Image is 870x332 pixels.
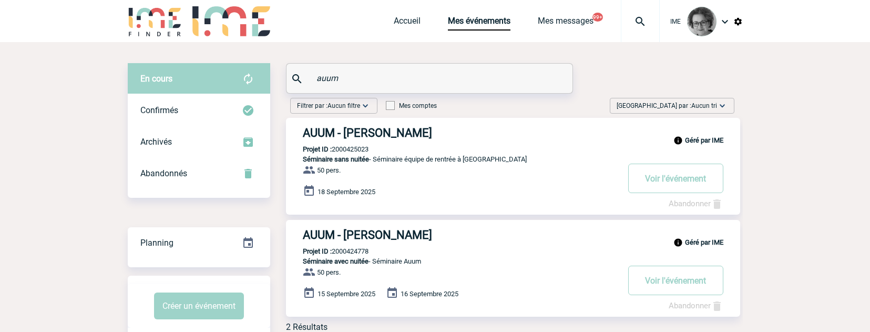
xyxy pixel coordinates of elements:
a: Abandonner [669,199,723,208]
span: IME [670,18,681,25]
div: Retrouvez ici tous vos évènements avant confirmation [128,63,270,95]
p: - Séminaire Auum [286,257,618,265]
p: 2000425023 [286,145,369,153]
b: Géré par IME [685,238,723,246]
span: Planning [140,238,173,248]
b: Géré par IME [685,136,723,144]
span: Séminaire sans nuitée [303,155,369,163]
img: baseline_expand_more_white_24dp-b.png [360,100,371,111]
span: En cours [140,74,172,84]
p: - Séminaire équipe de rentrée à [GEOGRAPHIC_DATA] [286,155,618,163]
img: info_black_24dp.svg [673,238,683,247]
span: 15 Septembre 2025 [318,290,375,298]
span: Abandonnés [140,168,187,178]
b: Projet ID : [303,247,332,255]
div: Retrouvez ici tous vos événements organisés par date et état d'avancement [128,227,270,259]
div: Retrouvez ici tous les événements que vous avez décidé d'archiver [128,126,270,158]
a: Mes messages [538,16,593,31]
a: Planning [128,227,270,258]
button: Créer un événement [154,293,244,319]
span: 50 pers. [317,268,341,276]
a: Mes événements [448,16,510,31]
img: 101028-0.jpg [687,7,717,36]
h3: AUUM - [PERSON_NAME] [303,126,618,139]
img: info_black_24dp.svg [673,136,683,145]
div: Retrouvez ici tous vos événements annulés [128,158,270,189]
img: IME-Finder [128,6,182,36]
span: Filtrer par : [297,100,360,111]
h3: AUUM - [PERSON_NAME] [303,228,618,242]
p: 2000424778 [286,247,369,255]
span: [GEOGRAPHIC_DATA] par : [617,100,717,111]
span: Confirmés [140,105,178,115]
span: Aucun filtre [327,102,360,109]
span: Aucun tri [691,102,717,109]
span: Séminaire avec nuitée [303,257,369,265]
span: 18 Septembre 2025 [318,188,375,196]
span: Archivés [140,137,172,147]
input: Rechercher un événement par son nom [314,71,548,86]
button: Voir l'événement [628,164,723,193]
label: Mes comptes [386,102,437,109]
img: baseline_expand_more_white_24dp-b.png [717,100,728,111]
button: Voir l'événement [628,266,723,295]
b: Projet ID : [303,145,332,153]
div: 2 Résultats [286,322,327,332]
a: AUUM - [PERSON_NAME] [286,126,740,139]
a: AUUM - [PERSON_NAME] [286,228,740,242]
a: Abandonner [669,301,723,310]
span: 50 pers. [317,166,341,174]
a: Accueil [394,16,421,31]
span: 16 Septembre 2025 [401,290,458,298]
button: 99+ [592,13,603,22]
